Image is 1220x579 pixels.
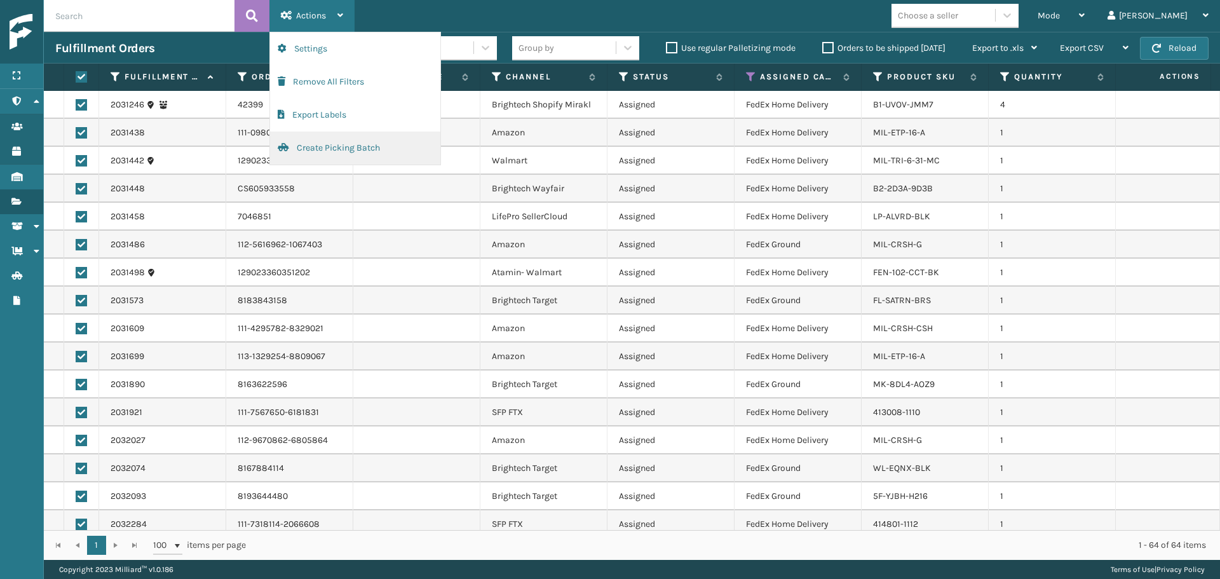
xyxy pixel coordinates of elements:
td: 1 [989,482,1116,510]
td: 113-1329254-8809067 [226,343,353,371]
td: 1 [989,315,1116,343]
td: FedEx Home Delivery [735,259,862,287]
td: Atamin- Walmart [480,259,607,287]
button: Reload [1140,37,1209,60]
a: 414801-1112 [873,519,918,529]
a: 2031448 [111,182,145,195]
button: Create Picking Batch [270,132,440,165]
td: 111-7318114-2066608 [226,510,353,538]
td: 1 [989,426,1116,454]
a: 2031486 [111,238,145,251]
a: MIL-CRSH-CSH [873,323,933,334]
div: Choose a seller [898,9,958,22]
a: B1-UVOV-JMM7 [873,99,933,110]
td: Assigned [607,343,735,371]
td: FedEx Home Delivery [735,426,862,454]
td: 112-9670862-6805864 [226,426,353,454]
td: FedEx Home Delivery [735,175,862,203]
span: Export to .xls [972,43,1024,53]
label: Fulfillment Order Id [125,71,201,83]
td: FedEx Ground [735,287,862,315]
td: 8193644480 [226,482,353,510]
span: Actions [1120,66,1208,87]
button: Settings [270,32,440,65]
td: FedEx Home Delivery [735,398,862,426]
td: 1 [989,119,1116,147]
td: FedEx Ground [735,454,862,482]
a: WL-EQNX-BLK [873,463,931,473]
td: Amazon [480,426,607,454]
td: 1 [989,175,1116,203]
td: FedEx Ground [735,231,862,259]
a: 1 [87,536,106,555]
label: Quantity [1014,71,1091,83]
td: 1 [989,259,1116,287]
a: 2032027 [111,434,146,447]
td: Assigned [607,203,735,231]
td: 129023360266112 [226,147,353,175]
a: LP-ALVRD-BLK [873,211,930,222]
td: Amazon [480,343,607,371]
td: Assigned [607,426,735,454]
td: Brightech Target [480,371,607,398]
td: Brightech Target [480,482,607,510]
div: Group by [518,41,554,55]
td: Assigned [607,482,735,510]
a: 2031458 [111,210,145,223]
a: FL-SATRN-BRS [873,295,931,306]
td: 129023360351202 [226,259,353,287]
a: 2031442 [111,154,144,167]
span: Actions [296,10,326,21]
td: 1 [989,343,1116,371]
label: Channel [506,71,583,83]
div: | [1111,560,1205,579]
td: 1 [989,398,1116,426]
td: Assigned [607,371,735,398]
td: Amazon [480,315,607,343]
h3: Fulfillment Orders [55,41,154,56]
td: Amazon [480,119,607,147]
td: 1 [989,203,1116,231]
a: 2032074 [111,462,146,475]
td: CS605933558 [226,175,353,203]
td: 8163622596 [226,371,353,398]
td: Assigned [607,454,735,482]
td: Brightech Target [480,454,607,482]
a: 2031609 [111,322,144,335]
a: B2-2D3A-9D3B [873,183,933,194]
td: 1 [989,147,1116,175]
td: 111-0980683-7479429 [226,119,353,147]
label: Product SKU [887,71,964,83]
td: Assigned [607,175,735,203]
a: 2031438 [111,126,145,139]
a: Terms of Use [1111,565,1155,574]
td: FedEx Home Delivery [735,315,862,343]
td: SFP FTX [480,398,607,426]
span: items per page [153,536,246,555]
span: Export CSV [1060,43,1104,53]
td: Assigned [607,231,735,259]
td: 112-5616962-1067403 [226,231,353,259]
img: logo [10,14,124,50]
td: Amazon [480,231,607,259]
td: Assigned [607,119,735,147]
button: Export Labels [270,99,440,132]
td: 8167884114 [226,454,353,482]
a: 2031921 [111,406,142,419]
td: 1 [989,371,1116,398]
td: 111-7567650-6181831 [226,398,353,426]
td: FedEx Ground [735,371,862,398]
td: FedEx Home Delivery [735,343,862,371]
span: 100 [153,539,172,552]
td: FedEx Home Delivery [735,119,862,147]
div: 1 - 64 of 64 items [264,539,1206,552]
a: MIL-CRSH-G [873,435,922,446]
a: MIL-CRSH-G [873,239,922,250]
td: Brightech Shopify Mirakl [480,91,607,119]
td: Walmart [480,147,607,175]
td: 7046851 [226,203,353,231]
a: 2031246 [111,99,144,111]
td: LifePro SellerCloud [480,203,607,231]
a: FEN-102-CCT-BK [873,267,939,278]
label: Assigned Carrier Service [760,71,837,83]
